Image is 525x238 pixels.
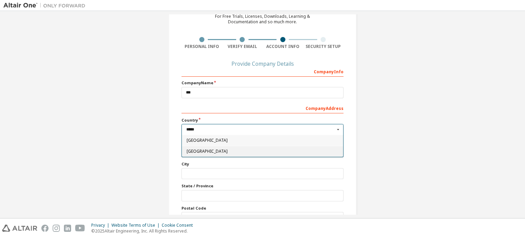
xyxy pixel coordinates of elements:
img: linkedin.svg [64,225,71,232]
div: Company Address [181,102,344,113]
img: facebook.svg [41,225,49,232]
img: altair_logo.svg [2,225,37,232]
div: Personal Info [181,44,222,49]
label: Company Name [181,80,344,86]
div: Website Terms of Use [111,223,162,228]
span: [GEOGRAPHIC_DATA] [187,138,339,142]
label: Country [181,117,344,123]
div: For Free Trials, Licenses, Downloads, Learning & Documentation and so much more. [215,14,310,25]
span: [GEOGRAPHIC_DATA] [187,149,339,153]
img: youtube.svg [75,225,85,232]
div: Privacy [91,223,111,228]
img: instagram.svg [53,225,60,232]
div: Provide Company Details [181,62,344,66]
div: Account Info [262,44,303,49]
div: Security Setup [303,44,344,49]
label: Postal Code [181,205,344,211]
div: Verify Email [222,44,263,49]
label: City [181,161,344,167]
p: © 2025 Altair Engineering, Inc. All Rights Reserved. [91,228,197,234]
label: State / Province [181,183,344,189]
div: Cookie Consent [162,223,197,228]
div: Company Info [181,66,344,77]
img: Altair One [3,2,89,9]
